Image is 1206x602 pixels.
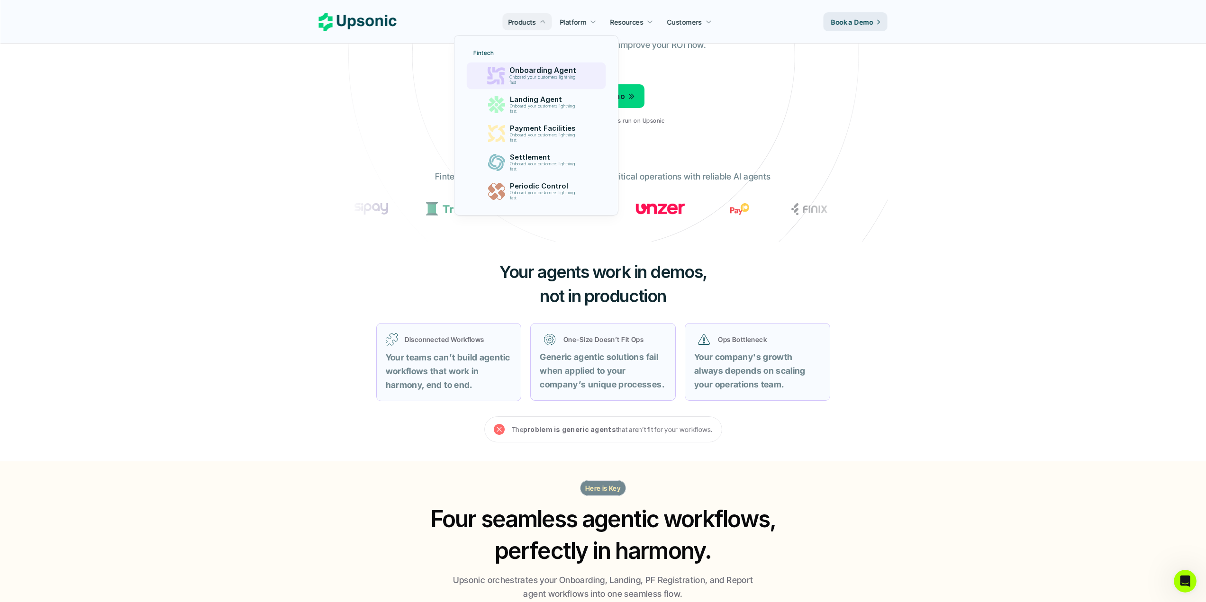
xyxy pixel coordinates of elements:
[468,120,605,147] a: Payment FacilitiesOnboard your customers lightning fast
[542,117,664,124] p: 1M+ enterprise-grade agents run on Upsonic
[421,503,785,566] h2: Four seamless agentic workflows, perfectly in harmony.
[540,286,666,306] span: not in production
[473,50,494,56] p: Fintech
[694,352,807,389] strong: Your company's growth always depends on scaling your operations team.
[512,423,713,435] p: The that aren’t fit for your workflows.
[405,334,512,344] p: Disconnected Workflows
[667,17,702,27] p: Customers
[509,75,580,85] p: Onboard your customers lightning fast
[718,334,816,344] p: Ops Bottleneck
[386,352,512,390] strong: Your teams can’t build agentic workflows that work in harmony, end to end.
[510,153,580,162] p: Settlement
[467,63,606,90] a: Onboarding AgentOnboard your customers lightning fast
[510,190,579,201] p: Onboard your customers lightning fast
[508,17,536,27] p: Products
[824,12,888,31] a: Book a Demo
[468,91,605,118] a: Landing AgentOnboard your customers lightning fast
[435,170,771,184] p: Fintech leaders rely on Upsonic to automate critical operations with reliable AI agents
[831,17,873,27] p: Book a Demo
[610,17,644,27] p: Resources
[510,95,580,104] p: Landing Agent
[510,182,580,190] p: Periodic Control
[510,104,579,114] p: Onboard your customers lightning fast
[509,66,580,75] p: Onboarding Agent
[540,352,664,389] strong: Generic agentic solutions fail when applied to your company’s unique processes.
[510,124,580,133] p: Payment Facilities
[585,483,621,493] p: Here is Key
[510,162,579,172] p: Onboard your customers lightning fast
[523,425,616,433] strong: problem is generic agents
[1174,570,1197,593] iframe: Intercom live chat
[510,133,579,143] p: Onboard your customers lightning fast
[560,17,586,27] p: Platform
[502,13,552,30] a: Products
[563,334,662,344] p: One-Size Doesn’t Fit Ops
[573,90,625,103] p: Book a Demo
[499,261,707,282] span: Your agents work in demos,
[449,574,757,601] p: Upsonic orchestrates your Onboarding, Landing, PF Registration, and Report agent workflows into o...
